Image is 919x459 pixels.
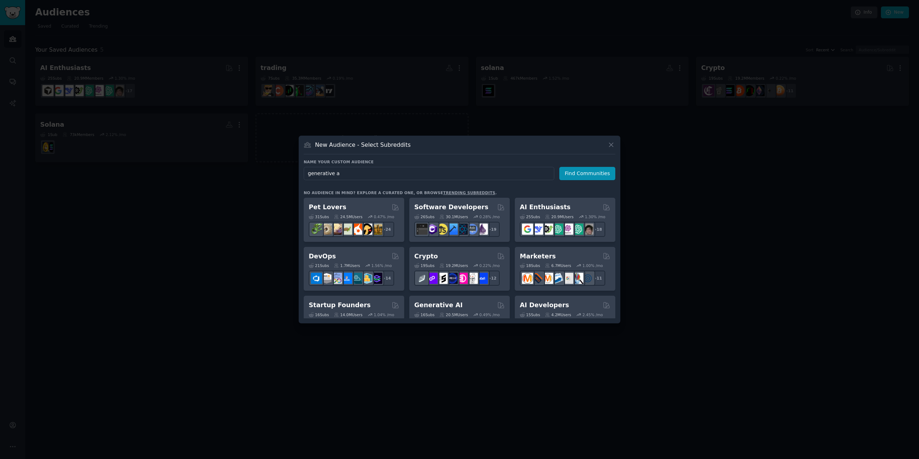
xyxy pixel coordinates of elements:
[426,273,438,284] img: 0xPolygon
[361,273,372,284] img: aws_cdk
[414,252,438,261] h2: Crypto
[371,273,382,284] img: PlatformEngineers
[372,263,392,268] div: 1.56 % /mo
[334,312,362,317] div: 14.0M Users
[467,224,478,235] img: AskComputerScience
[485,222,500,237] div: + 19
[479,214,500,219] div: 0.28 % /mo
[583,263,603,268] div: 1.00 % /mo
[304,190,497,195] div: No audience in mind? Explore a curated one, or browse .
[582,273,593,284] img: OnlineMarketing
[585,214,605,219] div: 1.30 % /mo
[542,273,553,284] img: AskMarketing
[562,224,573,235] img: OpenAIDev
[331,273,342,284] img: Docker_DevOps
[439,312,468,317] div: 20.5M Users
[437,224,448,235] img: learnjavascript
[520,301,569,310] h2: AI Developers
[379,222,394,237] div: + 24
[334,214,362,219] div: 24.5M Users
[443,191,495,195] a: trending subreddits
[315,141,411,149] h3: New Audience - Select Subreddits
[309,252,336,261] h2: DevOps
[304,159,615,164] h3: Name your custom audience
[379,271,394,286] div: + 14
[414,263,434,268] div: 19 Sub s
[467,273,478,284] img: CryptoNews
[414,203,488,212] h2: Software Developers
[520,203,570,212] h2: AI Enthusiasts
[341,273,352,284] img: DevOpsLinks
[447,273,458,284] img: web3
[361,224,372,235] img: PetAdvice
[439,214,468,219] div: 30.1M Users
[334,263,360,268] div: 1.7M Users
[416,224,428,235] img: software
[321,273,332,284] img: AWS_Certified_Experts
[562,273,573,284] img: googleads
[545,312,571,317] div: 4.2M Users
[351,224,362,235] img: cockatiel
[485,271,500,286] div: + 12
[414,214,434,219] div: 26 Sub s
[477,273,488,284] img: defi_
[582,224,593,235] img: ArtificalIntelligence
[542,224,553,235] img: AItoolsCatalog
[522,273,533,284] img: content_marketing
[309,301,370,310] h2: Startup Founders
[559,167,615,180] button: Find Communities
[439,263,468,268] div: 19.2M Users
[309,203,346,212] h2: Pet Lovers
[416,273,428,284] img: ethfinance
[479,312,500,317] div: 0.49 % /mo
[520,252,556,261] h2: Marketers
[351,273,362,284] img: platformengineering
[572,224,583,235] img: chatgpt_prompts_
[309,214,329,219] div: 31 Sub s
[309,312,329,317] div: 16 Sub s
[414,312,434,317] div: 16 Sub s
[552,224,563,235] img: chatgpt_promptDesign
[545,263,571,268] div: 6.7M Users
[374,214,394,219] div: 0.47 % /mo
[311,273,322,284] img: azuredevops
[520,214,540,219] div: 25 Sub s
[341,224,352,235] img: turtle
[457,273,468,284] img: defiblockchain
[309,263,329,268] div: 21 Sub s
[331,224,342,235] img: leopardgeckos
[583,312,603,317] div: 2.45 % /mo
[545,214,573,219] div: 20.9M Users
[371,224,382,235] img: dogbreed
[552,273,563,284] img: Emailmarketing
[590,271,605,286] div: + 11
[522,224,533,235] img: GoogleGeminiAI
[572,273,583,284] img: MarketingResearch
[477,224,488,235] img: elixir
[426,224,438,235] img: csharp
[590,222,605,237] div: + 18
[532,273,543,284] img: bigseo
[304,167,554,180] input: Pick a short name, like "Digital Marketers" or "Movie-Goers"
[447,224,458,235] img: iOSProgramming
[437,273,448,284] img: ethstaker
[374,312,394,317] div: 1.04 % /mo
[532,224,543,235] img: DeepSeek
[520,312,540,317] div: 15 Sub s
[414,301,463,310] h2: Generative AI
[479,263,500,268] div: 0.22 % /mo
[457,224,468,235] img: reactnative
[520,263,540,268] div: 18 Sub s
[311,224,322,235] img: herpetology
[321,224,332,235] img: ballpython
